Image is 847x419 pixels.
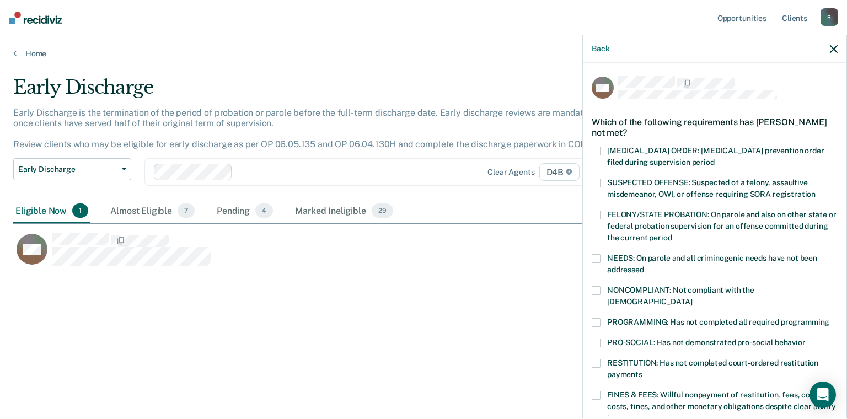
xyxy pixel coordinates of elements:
[13,199,90,223] div: Eligible Now
[607,178,816,198] span: SUSPECTED OFFENSE: Suspected of a felony, assaultive misdemeanor, OWI, or offense requiring SORA ...
[607,358,818,379] span: RESTITUTION: Has not completed court-ordered restitution payments
[821,8,838,26] div: B
[487,168,534,177] div: Clear agents
[592,108,838,147] div: Which of the following requirements has [PERSON_NAME] not met?
[13,233,731,277] div: CaseloadOpportunityCell-0803357
[810,382,836,408] div: Open Intercom Messenger
[178,203,195,218] span: 7
[13,49,834,58] a: Home
[607,146,824,166] span: [MEDICAL_DATA] ORDER: [MEDICAL_DATA] prevention order filed during supervision period
[372,203,393,218] span: 29
[13,108,647,150] p: Early Discharge is the termination of the period of probation or parole before the full-term disc...
[9,12,62,24] img: Recidiviz
[607,318,829,326] span: PROGRAMMING: Has not completed all required programming
[108,199,197,223] div: Almost Eligible
[72,203,88,218] span: 1
[539,163,580,181] span: D4B
[607,286,754,306] span: NONCOMPLIANT: Not compliant with the [DEMOGRAPHIC_DATA]
[607,210,837,242] span: FELONY/STATE PROBATION: On parole and also on other state or federal probation supervision for an...
[13,76,648,108] div: Early Discharge
[18,165,117,174] span: Early Discharge
[293,199,395,223] div: Marked Ineligible
[607,254,817,274] span: NEEDS: On parole and all criminogenic needs have not been addressed
[607,338,806,347] span: PRO-SOCIAL: Has not demonstrated pro-social behavior
[215,199,275,223] div: Pending
[592,44,609,53] button: Back
[255,203,273,218] span: 4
